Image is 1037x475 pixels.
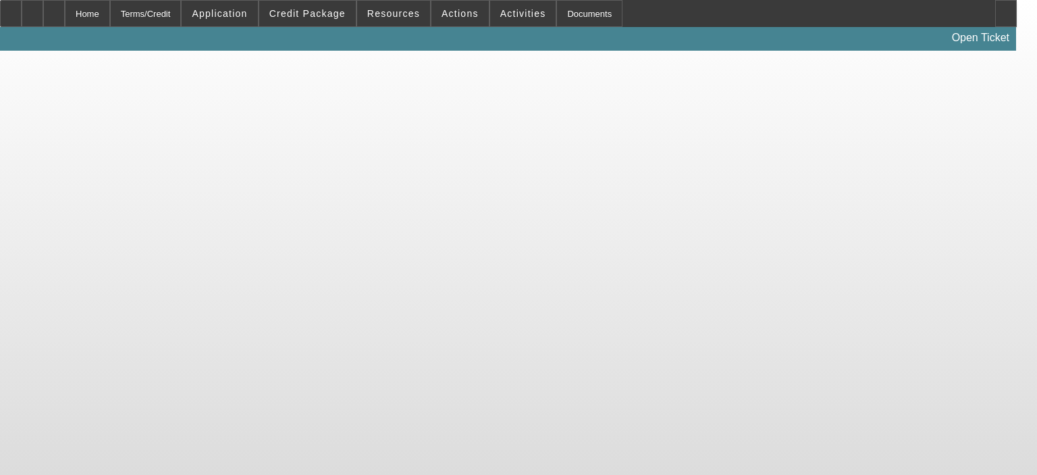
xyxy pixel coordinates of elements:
span: Credit Package [269,8,346,19]
a: Open Ticket [947,26,1015,49]
span: Actions [442,8,479,19]
button: Resources [357,1,430,26]
button: Actions [431,1,489,26]
button: Activities [490,1,556,26]
span: Resources [367,8,420,19]
button: Application [182,1,257,26]
button: Credit Package [259,1,356,26]
span: Activities [500,8,546,19]
span: Application [192,8,247,19]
